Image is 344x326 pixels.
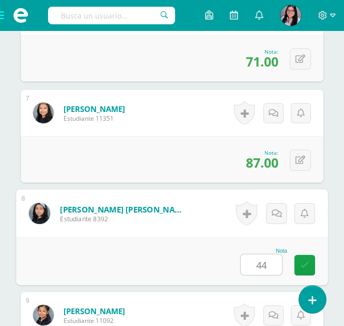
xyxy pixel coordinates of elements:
a: [PERSON_NAME] [PERSON_NAME] [60,204,187,215]
div: Nota [240,248,287,254]
span: Estudiante 11092 [64,316,125,325]
a: [PERSON_NAME] [64,104,125,114]
span: 71.00 [246,53,278,70]
img: 52b02f2b78fc897d637f533264958f93.png [33,305,54,325]
span: Estudiante 11351 [64,114,125,123]
img: 0fb2e5bf124dfd698c4898bcdae8f23c.png [33,103,54,123]
span: 87.00 [246,154,278,171]
div: Nota: [246,149,278,156]
img: 408838a36c45de20cc3e4ad91bb1f5bc.png [29,203,50,224]
div: Nota: [246,48,278,55]
img: 81ba7c4468dd7f932edd4c72d8d44558.png [280,5,301,26]
span: Estudiante 8392 [60,214,187,223]
input: Busca un usuario... [48,7,175,24]
a: [PERSON_NAME] [64,306,125,316]
input: 0-100.0 [241,254,282,275]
